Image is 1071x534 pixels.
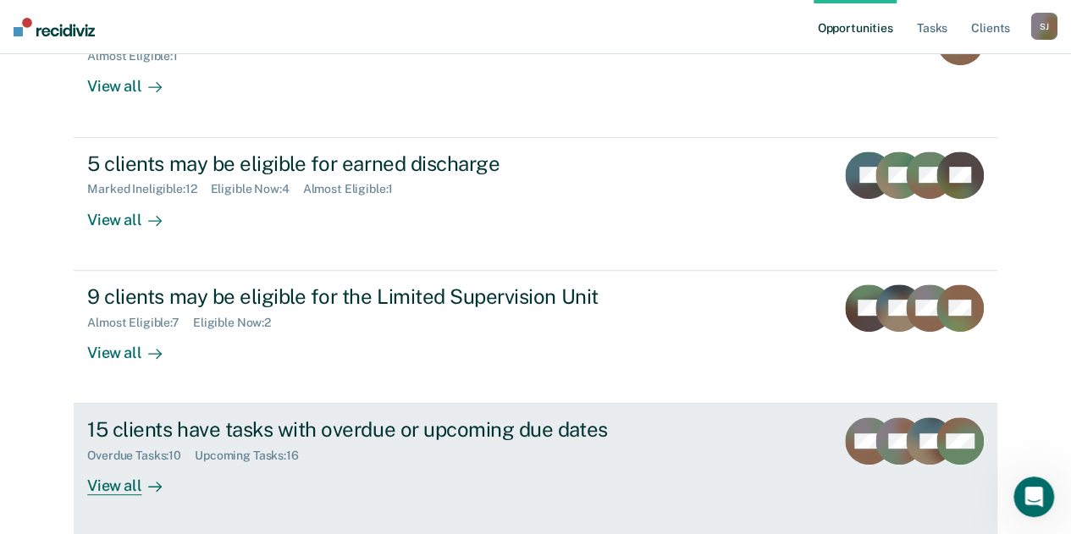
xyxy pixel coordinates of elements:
[1013,476,1054,517] iframe: Intercom live chat
[87,329,182,362] div: View all
[87,63,182,96] div: View all
[87,463,182,496] div: View all
[303,182,407,196] div: Almost Eligible : 1
[87,449,195,463] div: Overdue Tasks : 10
[87,196,182,229] div: View all
[193,316,284,330] div: Eligible Now : 2
[87,151,682,176] div: 5 clients may be eligible for earned discharge
[74,271,997,404] a: 9 clients may be eligible for the Limited Supervision UnitAlmost Eligible:7Eligible Now:2View all
[1030,13,1057,40] button: SJ
[74,3,997,137] a: 1 client is nearing or past their full-term release dateAlmost Eligible:1View all
[87,182,210,196] div: Marked Ineligible : 12
[195,449,312,463] div: Upcoming Tasks : 16
[87,417,682,442] div: 15 clients have tasks with overdue or upcoming due dates
[87,284,682,309] div: 9 clients may be eligible for the Limited Supervision Unit
[87,49,191,63] div: Almost Eligible : 1
[74,138,997,271] a: 5 clients may be eligible for earned dischargeMarked Ineligible:12Eligible Now:4Almost Eligible:1...
[210,182,302,196] div: Eligible Now : 4
[14,18,95,36] img: Recidiviz
[1030,13,1057,40] div: S J
[87,316,193,330] div: Almost Eligible : 7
